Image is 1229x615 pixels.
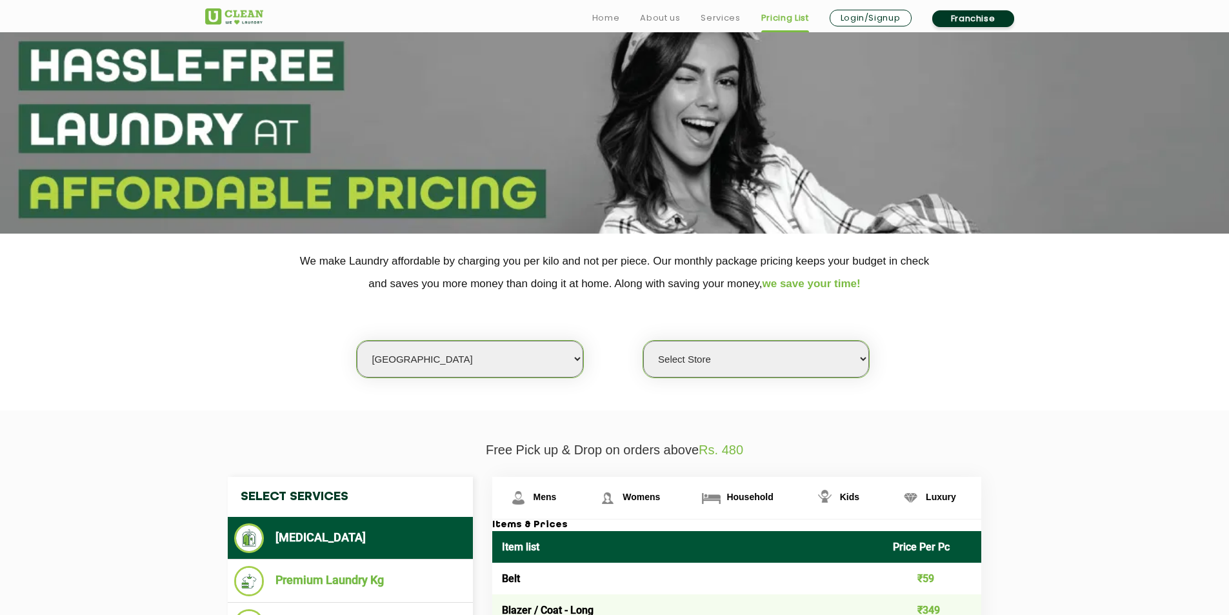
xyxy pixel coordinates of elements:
span: Luxury [926,492,956,502]
img: Dry Cleaning [234,523,265,553]
a: Services [701,10,740,26]
h4: Select Services [228,477,473,517]
span: Rs. 480 [699,443,743,457]
h3: Items & Prices [492,519,981,531]
a: About us [640,10,680,26]
a: Franchise [932,10,1014,27]
th: Price Per Pc [883,531,981,563]
li: [MEDICAL_DATA] [234,523,466,553]
li: Premium Laundry Kg [234,566,466,596]
span: Household [726,492,773,502]
a: Pricing List [761,10,809,26]
img: Mens [507,487,530,509]
th: Item list [492,531,884,563]
span: we save your time! [763,277,861,290]
td: Belt [492,563,884,594]
img: Womens [596,487,619,509]
span: Mens [534,492,557,502]
td: ₹59 [883,563,981,594]
img: Premium Laundry Kg [234,566,265,596]
span: Womens [623,492,660,502]
img: UClean Laundry and Dry Cleaning [205,8,263,25]
img: Luxury [899,487,922,509]
p: We make Laundry affordable by charging you per kilo and not per piece. Our monthly package pricin... [205,250,1024,295]
img: Kids [814,487,836,509]
span: Kids [840,492,859,502]
a: Home [592,10,620,26]
img: Household [700,487,723,509]
p: Free Pick up & Drop on orders above [205,443,1024,458]
a: Login/Signup [830,10,912,26]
